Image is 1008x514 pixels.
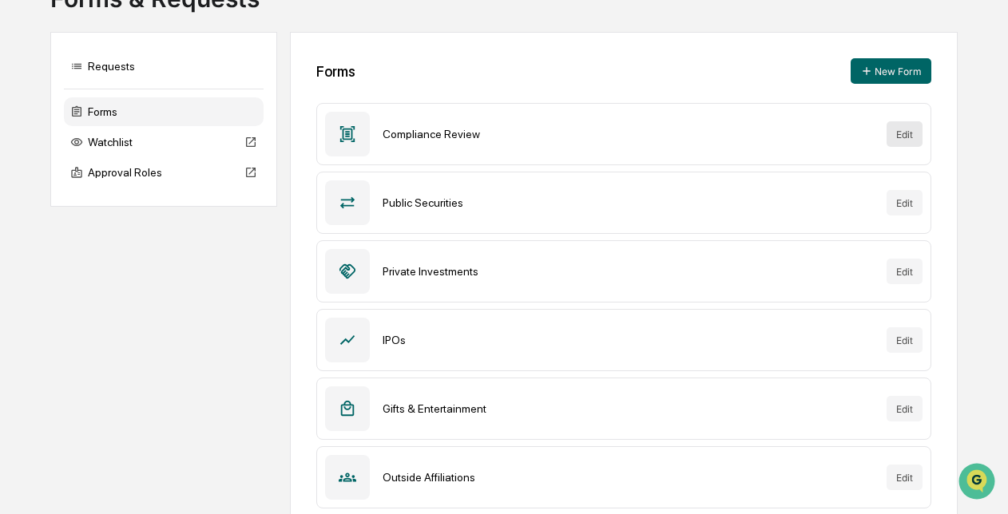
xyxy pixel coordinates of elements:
[54,137,202,150] div: We're available if you need us!
[64,158,264,187] div: Approval Roles
[957,461,1000,504] iframe: Open customer support
[16,121,45,150] img: 1746055101610-c473b297-6a78-478c-a979-82029cc54cd1
[316,63,355,80] div: Forms
[383,265,874,278] div: Private Investments
[16,33,291,58] p: How can we help?
[64,52,264,81] div: Requests
[887,465,923,490] button: Edit
[383,334,874,346] div: IPOs
[10,224,107,253] a: 🔎Data Lookup
[109,194,204,223] a: 🗄️Attestations
[32,200,103,216] span: Preclearance
[383,128,874,140] div: Compliance Review
[887,327,923,353] button: Edit
[64,97,264,126] div: Forms
[32,231,101,247] span: Data Lookup
[383,402,874,415] div: Gifts & Entertainment
[851,58,931,84] button: New Form
[54,121,262,137] div: Start new chat
[887,190,923,215] button: Edit
[113,269,193,282] a: Powered byPylon
[887,259,923,284] button: Edit
[887,396,923,421] button: Edit
[383,471,874,484] div: Outside Affiliations
[887,121,923,147] button: Edit
[16,232,29,245] div: 🔎
[132,200,198,216] span: Attestations
[64,128,264,156] div: Watchlist
[383,196,874,209] div: Public Securities
[272,126,291,145] button: Start new chat
[10,194,109,223] a: 🖐️Preclearance
[16,202,29,215] div: 🖐️
[116,202,129,215] div: 🗄️
[159,270,193,282] span: Pylon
